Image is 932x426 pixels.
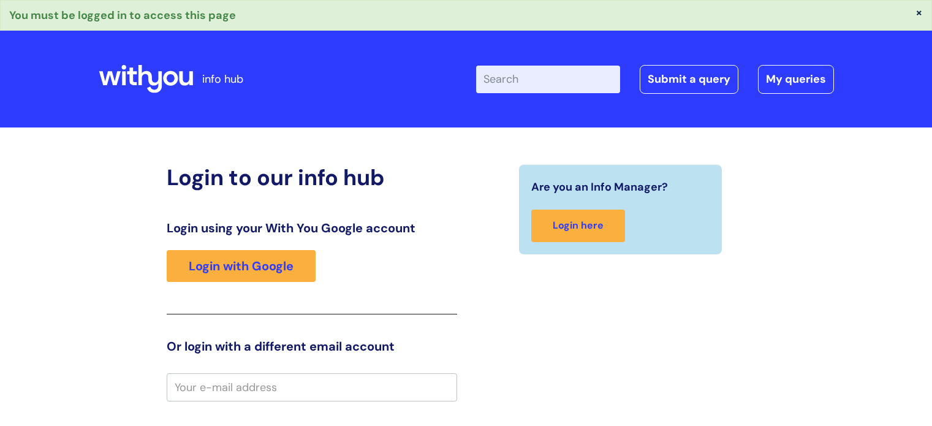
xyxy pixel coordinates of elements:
[167,373,457,401] input: Your e-mail address
[531,210,625,242] a: Login here
[758,65,834,93] a: My queries
[167,339,457,354] h3: Or login with a different email account
[531,177,668,197] span: Are you an Info Manager?
[167,164,457,191] h2: Login to our info hub
[167,250,316,282] a: Login with Google
[167,221,457,235] h3: Login using your With You Google account
[202,69,243,89] p: info hub
[915,7,923,18] button: ×
[640,65,738,93] a: Submit a query
[476,66,620,93] input: Search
